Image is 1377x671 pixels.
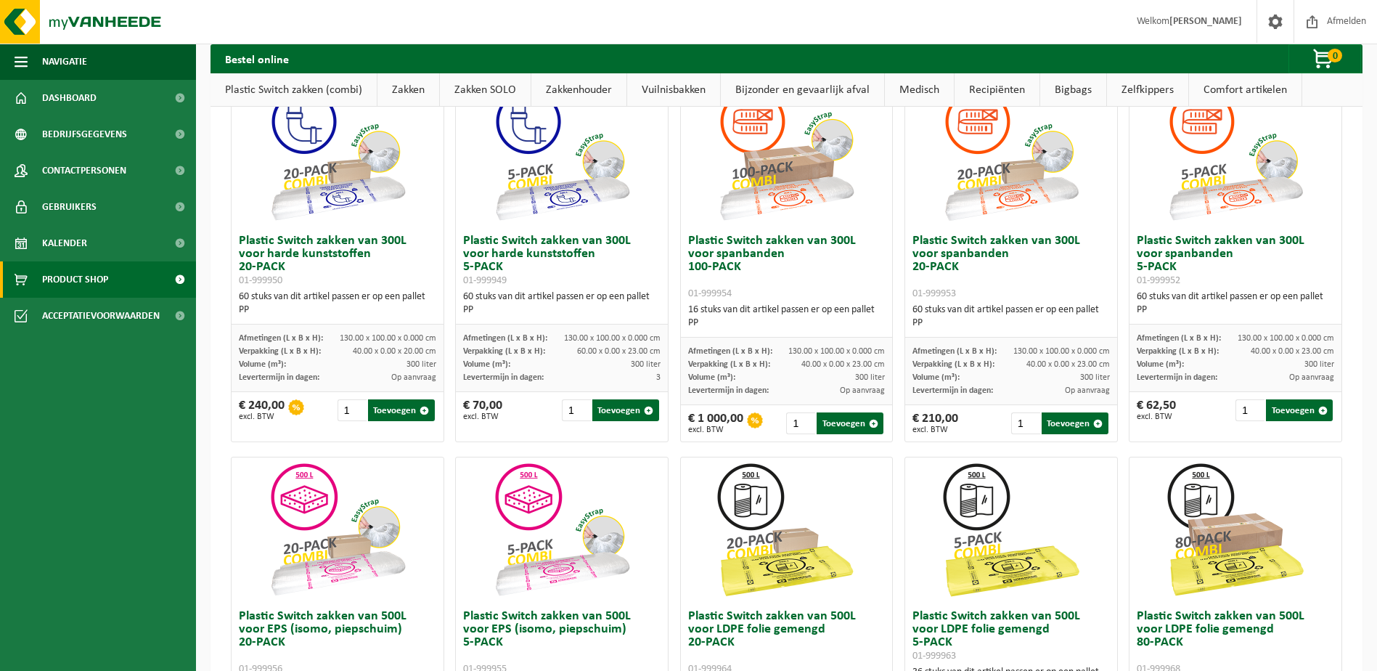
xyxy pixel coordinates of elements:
[885,73,954,107] a: Medisch
[42,116,127,152] span: Bedrijfsgegevens
[592,399,659,421] button: Toevoegen
[1137,334,1221,343] span: Afmetingen (L x B x H):
[42,152,126,189] span: Contactpersonen
[1169,16,1242,27] strong: [PERSON_NAME]
[1137,290,1334,317] div: 60 stuks van dit artikel passen er op een pallet
[42,261,108,298] span: Product Shop
[1266,399,1333,421] button: Toevoegen
[562,399,591,421] input: 1
[1137,347,1219,356] span: Verpakking (L x B x H):
[463,334,547,343] span: Afmetingen (L x B x H):
[627,73,720,107] a: Vuilnisbakken
[239,304,436,317] div: PP
[239,399,285,421] div: € 240,00
[239,373,319,382] span: Levertermijn in dagen:
[912,304,1110,330] div: 60 stuks van dit artikel passen er op een pallet
[239,334,323,343] span: Afmetingen (L x B x H):
[1137,399,1176,421] div: € 62,50
[1040,73,1106,107] a: Bigbags
[721,73,884,107] a: Bijzonder en gevaarlijk afval
[463,347,545,356] span: Verpakking (L x B x H):
[239,360,286,369] span: Volume (m³):
[239,290,436,317] div: 60 stuks van dit artikel passen er op een pallet
[786,412,815,434] input: 1
[1238,334,1334,343] span: 130.00 x 100.00 x 0.000 cm
[788,347,885,356] span: 130.00 x 100.00 x 0.000 cm
[42,189,97,225] span: Gebruikers
[801,360,885,369] span: 40.00 x 0.00 x 23.00 cm
[912,426,958,434] span: excl. BTW
[688,412,743,434] div: € 1 000,00
[463,412,502,421] span: excl. BTW
[714,457,859,603] img: 01-999964
[211,73,377,107] a: Plastic Switch zakken (combi)
[656,373,661,382] span: 3
[1137,412,1176,421] span: excl. BTW
[1065,386,1110,395] span: Op aanvraag
[1288,44,1361,73] button: 0
[1042,412,1108,434] button: Toevoegen
[239,235,436,287] h3: Plastic Switch zakken van 300L voor harde kunststoffen 20-PACK
[531,73,626,107] a: Zakkenhouder
[1080,373,1110,382] span: 300 liter
[840,386,885,395] span: Op aanvraag
[817,412,883,434] button: Toevoegen
[577,347,661,356] span: 60.00 x 0.00 x 23.00 cm
[42,80,97,116] span: Dashboard
[912,360,994,369] span: Verpakking (L x B x H):
[1235,399,1264,421] input: 1
[688,347,772,356] span: Afmetingen (L x B x H):
[406,360,436,369] span: 300 liter
[912,288,956,299] span: 01-999953
[688,304,886,330] div: 16 stuks van dit artikel passen er op een pallet
[265,457,410,603] img: 01-999956
[239,347,321,356] span: Verpakking (L x B x H):
[939,457,1084,603] img: 01-999963
[463,360,510,369] span: Volume (m³):
[688,235,886,300] h3: Plastic Switch zakken van 300L voor spanbanden 100-PACK
[377,73,439,107] a: Zakken
[463,373,544,382] span: Levertermijn in dagen:
[353,347,436,356] span: 40.00 x 0.00 x 20.00 cm
[1137,304,1334,317] div: PP
[391,373,436,382] span: Op aanvraag
[564,334,661,343] span: 130.00 x 100.00 x 0.000 cm
[211,44,303,73] h2: Bestel online
[688,360,770,369] span: Verpakking (L x B x H):
[1026,360,1110,369] span: 40.00 x 0.00 x 23.00 cm
[688,373,735,382] span: Volume (m³):
[912,651,956,662] span: 01-999963
[42,44,87,80] span: Navigatie
[340,334,436,343] span: 130.00 x 100.00 x 0.000 cm
[688,317,886,330] div: PP
[338,399,367,421] input: 1
[368,399,435,421] button: Toevoegen
[463,290,661,317] div: 60 stuks van dit artikel passen er op een pallet
[239,412,285,421] span: excl. BTW
[912,347,997,356] span: Afmetingen (L x B x H):
[688,386,769,395] span: Levertermijn in dagen:
[440,73,531,107] a: Zakken SOLO
[1137,360,1184,369] span: Volume (m³):
[463,399,502,421] div: € 70,00
[688,426,743,434] span: excl. BTW
[1304,360,1334,369] span: 300 liter
[1137,373,1217,382] span: Levertermijn in dagen:
[714,82,859,227] img: 01-999954
[1163,457,1308,603] img: 01-999968
[1137,235,1334,287] h3: Plastic Switch zakken van 300L voor spanbanden 5-PACK
[912,412,958,434] div: € 210,00
[1013,347,1110,356] span: 130.00 x 100.00 x 0.000 cm
[688,288,732,299] span: 01-999954
[1011,412,1040,434] input: 1
[912,386,993,395] span: Levertermijn in dagen:
[912,373,960,382] span: Volume (m³):
[1328,49,1342,62] span: 0
[1107,73,1188,107] a: Zelfkippers
[463,304,661,317] div: PP
[265,82,410,227] img: 01-999950
[489,82,634,227] img: 01-999949
[631,360,661,369] span: 300 liter
[1189,73,1302,107] a: Comfort artikelen
[855,373,885,382] span: 300 liter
